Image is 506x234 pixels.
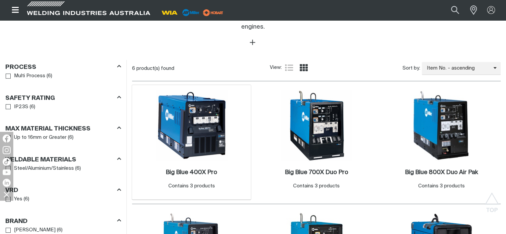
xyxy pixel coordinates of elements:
div: 6 [132,65,269,72]
span: Yes [14,195,22,203]
ul: Max Material Thickness [6,133,121,142]
span: View: [270,64,282,72]
input: Product name or item number... [435,3,466,18]
span: ( 6 ) [47,72,52,80]
div: Brand [5,216,121,225]
span: ( 6 ) [24,195,29,203]
div: VRD [5,186,121,195]
span: ( 6 ) [68,134,74,141]
span: Sort by: [403,65,420,72]
h3: Safety Rating [5,95,55,102]
img: hide socials [1,189,12,200]
div: Process [5,62,121,71]
h2: Big Blue 700X Duo Pro [285,169,348,175]
img: Facebook [3,134,11,142]
ul: Process [6,72,121,81]
section: Product list controls [132,60,501,77]
a: Steel/Aluminium/Stainless [6,164,74,173]
span: Up to 16mm or Greater [14,134,67,141]
h3: Process [5,64,36,71]
img: TikTok [3,158,11,166]
img: LinkedIn [3,179,11,187]
a: Big Blue 800X Duo Air Pak [405,169,478,176]
div: Max Material Thickness [5,124,121,133]
h3: Brand [5,218,28,225]
span: ( 6 ) [75,165,81,172]
span: Item No. - ascending [422,65,493,72]
h2: Big Blue 400X Pro [166,169,217,175]
div: Weldable Materials [5,155,121,164]
h2: Big Blue 800X Duo Air Pak [405,169,478,175]
img: YouTube [3,169,11,175]
a: Big Blue 700X Duo Pro [285,169,348,176]
button: Search products [444,3,466,18]
div: Contains 3 products [293,182,340,190]
span: IP23S [14,103,28,111]
span: ( 6 ) [57,226,63,234]
img: miller [201,8,225,18]
a: Big Blue 400X Pro [166,169,217,176]
a: miller [201,10,225,15]
span: Multi Process [14,72,45,80]
a: Yes [6,195,22,204]
h3: Max Material Thickness [5,125,90,133]
a: List view [285,64,293,72]
img: Big Blue 700X Duo Pro [281,90,352,161]
h3: Weldable Materials [5,156,76,164]
div: Contains 3 products [418,182,464,190]
a: IP23S [6,103,28,112]
a: Multi Process [6,72,45,81]
button: Scroll to top [484,192,499,207]
a: Up to 16mm or Greater [6,133,67,142]
ul: Safety Rating [6,103,121,112]
div: Safety Rating [5,93,121,102]
span: [PERSON_NAME] [14,226,56,234]
span: Steel/Aluminium/Stainless [14,165,74,172]
div: Contains 3 products [168,182,215,190]
img: Instagram [3,146,11,154]
ul: VRD [6,195,121,204]
span: product(s) found [136,66,174,71]
img: Big Blue 400X Pro [156,90,227,161]
span: ( 6 ) [30,103,35,111]
ul: Weldable Materials [6,164,121,173]
img: Big Blue 800X Duo Air Pak [406,90,477,161]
